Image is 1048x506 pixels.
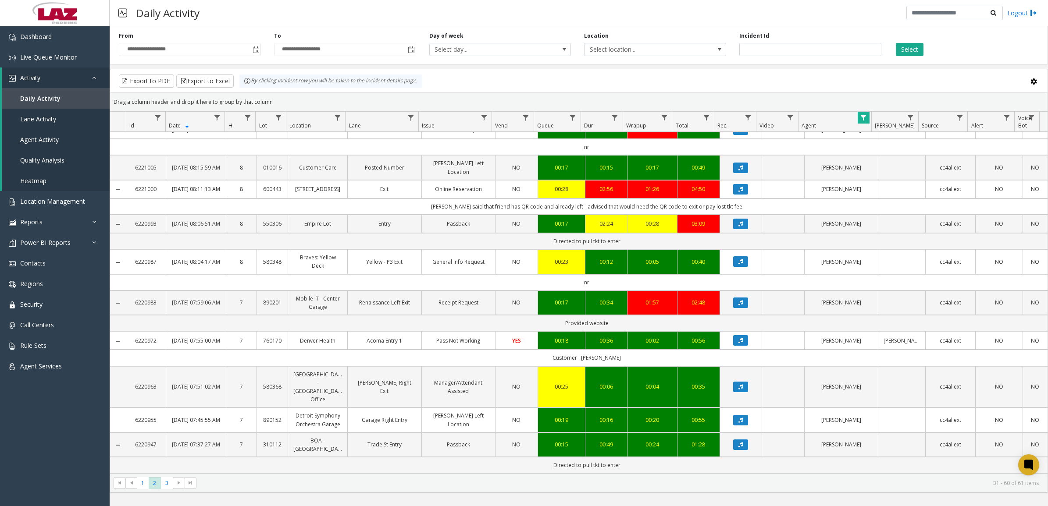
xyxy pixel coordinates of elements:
[427,411,490,428] a: [PERSON_NAME] Left Location
[981,219,1017,228] a: NO
[119,32,133,40] label: From
[126,457,1048,473] td: Directed to pull tkt to enter
[132,2,204,24] h3: Daily Activity
[683,336,714,345] div: 00:56
[931,336,970,345] a: cc4allext
[931,382,970,391] a: cc4allext
[126,198,1048,215] td: [PERSON_NAME] said that friend has QR code and already left - advised that would need the QR code...
[717,122,727,129] span: Rec.
[9,219,16,226] img: 'icon'
[633,382,672,391] a: 00:04
[981,336,1017,345] a: NO
[810,258,873,266] a: [PERSON_NAME]
[131,440,160,449] a: 6220947
[293,294,342,311] a: Mobile IT - Center Garage
[931,258,970,266] a: cc4allext
[232,416,252,424] a: 7
[512,220,520,227] span: NO
[1018,114,1032,129] span: Voice Bot
[232,336,252,345] a: 7
[543,219,580,228] div: 00:17
[501,416,532,424] a: NO
[700,112,712,124] a: Total Filter Menu
[1007,8,1037,18] a: Logout
[131,219,160,228] a: 6220993
[272,112,284,124] a: Lot Filter Menu
[427,379,490,395] a: Manager/Attendant Assisted
[739,32,769,40] label: Incident Id
[173,477,185,489] span: Go to the next page
[129,122,134,129] span: Id
[232,298,252,307] a: 7
[427,185,490,193] a: Online Reservation
[501,336,532,345] a: YES
[405,112,417,124] a: Lane Filter Menu
[152,112,164,124] a: Id Filter Menu
[176,74,234,88] button: Export to Excel
[171,219,220,228] a: [DATE] 08:06:51 AM
[931,298,970,307] a: cc4allext
[171,258,220,266] a: [DATE] 08:04:17 AM
[244,78,251,85] img: infoIcon.svg
[349,122,361,129] span: Lane
[110,186,126,193] a: Collapse Details
[512,441,520,448] span: NO
[501,298,532,307] a: NO
[126,350,1048,366] td: Customer : [PERSON_NAME]
[353,440,416,449] a: Trade St Entry
[2,170,110,191] a: Heatmap
[543,382,580,391] a: 00:25
[171,298,220,307] a: [DATE] 07:59:06 AM
[9,322,16,329] img: 'icon'
[633,185,672,193] a: 01:26
[981,185,1017,193] a: NO
[501,219,532,228] a: NO
[543,258,580,266] a: 00:23
[2,88,110,109] a: Daily Activity
[981,298,1017,307] a: NO
[427,159,490,176] a: [PERSON_NAME] Left Location
[293,163,342,172] a: Customer Care
[2,109,110,129] a: Lane Activity
[676,122,688,129] span: Total
[683,185,714,193] div: 04:50
[2,129,110,150] a: Agent Activity
[119,74,174,88] button: Export to PDF
[9,240,16,247] img: 'icon'
[591,219,622,228] a: 02:24
[427,336,490,345] a: Pass Not Working
[1028,163,1042,172] a: NO
[931,416,970,424] a: cc4allext
[9,34,16,41] img: 'icon'
[683,416,714,424] div: 00:55
[543,298,580,307] a: 00:17
[9,54,16,61] img: 'icon'
[251,43,260,56] span: Toggle popup
[2,150,110,170] a: Quality Analysis
[591,416,622,424] a: 00:16
[289,122,311,129] span: Location
[658,112,670,124] a: Wrapup Filter Menu
[1028,440,1042,449] a: NO
[633,440,672,449] div: 00:24
[759,122,774,129] span: Video
[171,163,220,172] a: [DATE] 08:15:59 AM
[543,185,580,193] a: 00:28
[353,219,416,228] a: Entry
[9,198,16,205] img: 'icon'
[125,477,137,489] span: Go to the previous page
[633,163,672,172] a: 00:17
[293,411,342,428] a: Detroit Symphony Orchestra Garage
[683,163,714,172] div: 00:49
[20,74,40,82] span: Activity
[110,338,126,345] a: Collapse Details
[1001,112,1012,124] a: Alert Filter Menu
[185,477,196,489] span: Go to the last page
[262,185,282,193] a: 600443
[591,382,622,391] a: 00:06
[683,382,714,391] a: 00:35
